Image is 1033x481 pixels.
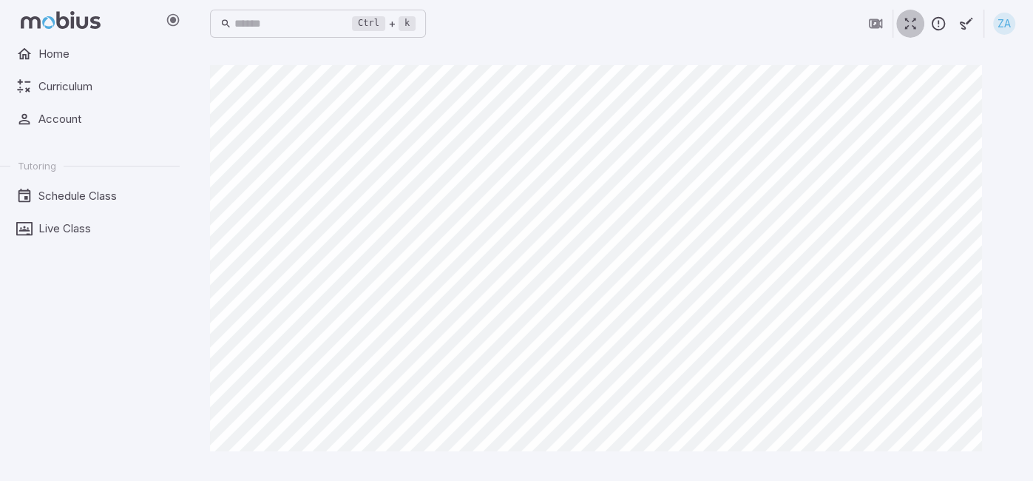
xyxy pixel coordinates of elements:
button: Start Drawing on Questions [952,10,980,38]
span: Tutoring [18,159,56,172]
button: Report an Issue [924,10,952,38]
span: Home [38,46,169,62]
div: + [352,15,416,33]
button: Join in Zoom Client [861,10,890,38]
kbd: k [399,16,416,31]
div: ZA [993,13,1015,35]
span: Account [38,111,169,127]
span: Curriculum [38,78,169,95]
kbd: Ctrl [352,16,385,31]
span: Schedule Class [38,188,169,204]
button: Fullscreen Game [896,10,924,38]
span: Live Class [38,221,169,237]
